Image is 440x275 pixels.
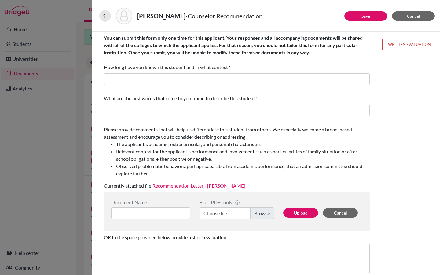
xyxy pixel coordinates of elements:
li: Relevant context for the applicant's performance and involvement, such as particularities of fami... [116,148,370,163]
span: What are the first words that come to your mind to describe this student? [104,95,257,101]
span: Please provide comments that will help us differentiate this student from others. We especially w... [104,127,370,177]
li: The applicant's academic, extracurricular, and personal characteristics. [116,141,370,148]
div: Document Name [111,199,190,205]
b: You can submit this form only one time for this applicant. Your responses and all accompanying do... [104,35,363,55]
label: Choose file [200,207,274,219]
button: Upload [283,208,318,218]
div: File - PDFs only [200,199,274,205]
div: Currently attached file: [104,123,370,192]
button: Cancel [323,208,358,218]
span: How long have you known this student and in what context? [104,35,363,70]
span: OR In the space provided below provide a short evaluation. [104,234,227,240]
a: Recommendation Letter - [PERSON_NAME] [152,183,245,189]
span: info [235,200,240,205]
strong: [PERSON_NAME] [137,12,185,20]
button: WRITTEN EVALUATION [382,39,440,50]
li: Observed problematic behaviors, perhaps separable from academic performance, that an admission co... [116,163,370,177]
span: - Counselor Recommendation [185,12,262,20]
